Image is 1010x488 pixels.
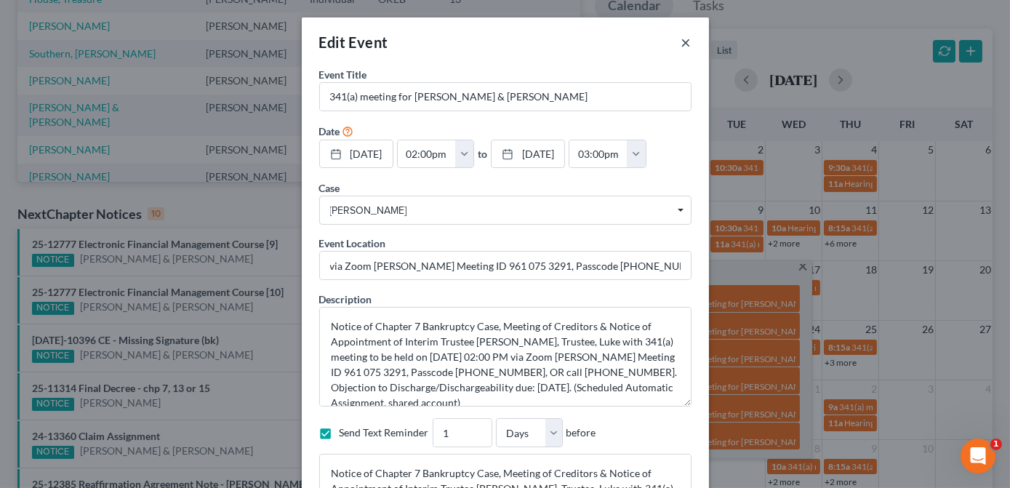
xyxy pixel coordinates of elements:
[320,252,691,279] input: Enter location...
[319,196,692,225] span: Select box activate
[320,140,393,168] a: [DATE]
[990,439,1002,450] span: 1
[320,83,691,111] input: Enter event name...
[340,425,429,440] label: Send Text Reminder
[319,236,386,251] label: Event Location
[319,292,372,307] label: Description
[319,68,367,81] span: Event Title
[492,140,564,168] a: [DATE]
[398,140,456,168] input: -- : --
[566,425,596,440] span: before
[961,439,995,473] iframe: Intercom live chat
[569,140,628,168] input: -- : --
[330,203,681,218] span: [PERSON_NAME]
[319,33,388,51] span: Edit Event
[681,33,692,51] button: ×
[319,124,340,139] label: Date
[319,180,340,196] label: Case
[478,146,487,161] label: to
[433,419,492,447] input: --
